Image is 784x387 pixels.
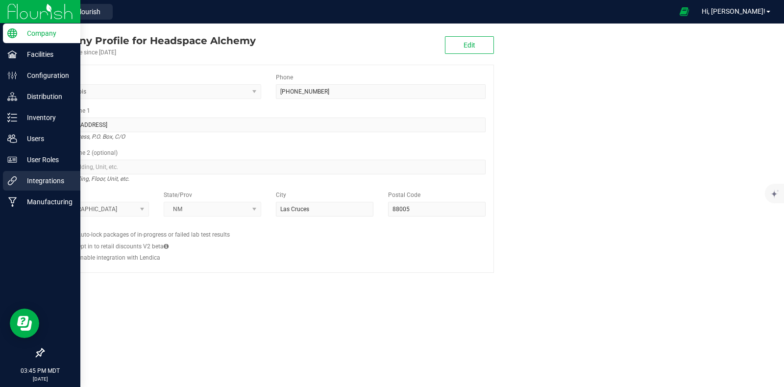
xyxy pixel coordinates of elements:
div: Account active since [DATE] [43,48,256,57]
label: State/Prov [164,191,192,199]
p: [DATE] [4,375,76,383]
p: Integrations [17,175,76,187]
i: Street address, P.O. Box, C/O [51,131,125,143]
label: Enable integration with Lendica [77,253,160,262]
i: Suite, Building, Floor, Unit, etc. [51,173,129,185]
span: Open Ecommerce Menu [673,2,695,21]
inline-svg: Users [7,134,17,144]
label: Auto-lock packages of in-progress or failed lab test results [77,230,230,239]
input: Suite, Building, Unit, etc. [51,160,486,174]
p: Configuration [17,70,76,81]
label: Opt in to retail discounts V2 beta [77,242,169,251]
h2: Configs [51,224,486,230]
input: Postal Code [388,202,486,217]
inline-svg: Manufacturing [7,197,17,207]
iframe: Resource center [10,309,39,338]
p: Distribution [17,91,76,102]
inline-svg: Company [7,28,17,38]
label: City [276,191,286,199]
input: (123) 456-7890 [276,84,486,99]
span: Edit [464,41,475,49]
input: Address [51,118,486,132]
inline-svg: Integrations [7,176,17,186]
button: Edit [445,36,494,54]
input: City [276,202,373,217]
label: Postal Code [388,191,420,199]
inline-svg: Configuration [7,71,17,80]
p: Company [17,27,76,39]
label: Phone [276,73,293,82]
p: Users [17,133,76,145]
inline-svg: Facilities [7,49,17,59]
p: 03:45 PM MDT [4,366,76,375]
label: Address Line 2 (optional) [51,148,118,157]
p: Facilities [17,48,76,60]
inline-svg: Distribution [7,92,17,101]
div: Headspace Alchemy [43,33,256,48]
inline-svg: Inventory [7,113,17,122]
inline-svg: User Roles [7,155,17,165]
p: User Roles [17,154,76,166]
span: Hi, [PERSON_NAME]! [702,7,765,15]
p: Manufacturing [17,196,76,208]
p: Inventory [17,112,76,123]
